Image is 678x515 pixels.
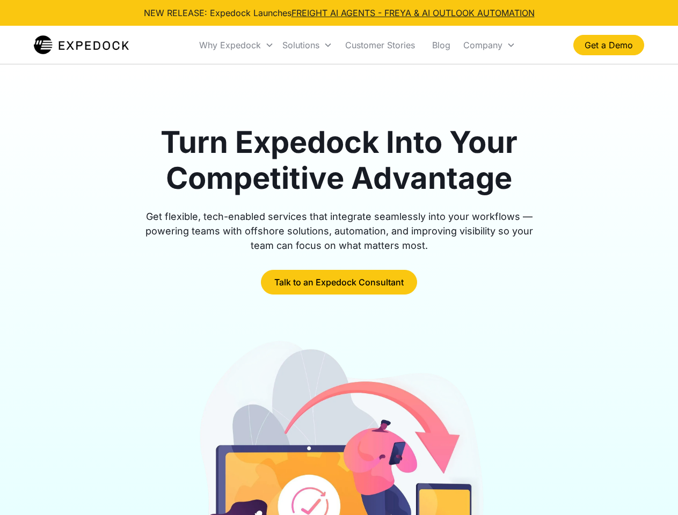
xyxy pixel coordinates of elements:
[133,124,545,196] h1: Turn Expedock Into Your Competitive Advantage
[34,34,129,56] a: home
[573,35,644,55] a: Get a Demo
[34,34,129,56] img: Expedock Logo
[261,270,417,295] a: Talk to an Expedock Consultant
[282,40,319,50] div: Solutions
[624,464,678,515] iframe: Chat Widget
[195,27,278,63] div: Why Expedock
[144,6,535,19] div: NEW RELEASE: Expedock Launches
[424,27,459,63] a: Blog
[278,27,337,63] div: Solutions
[291,8,535,18] a: FREIGHT AI AGENTS - FREYA & AI OUTLOOK AUTOMATION
[463,40,502,50] div: Company
[199,40,261,50] div: Why Expedock
[337,27,424,63] a: Customer Stories
[459,27,520,63] div: Company
[133,209,545,253] div: Get flexible, tech-enabled services that integrate seamlessly into your workflows — powering team...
